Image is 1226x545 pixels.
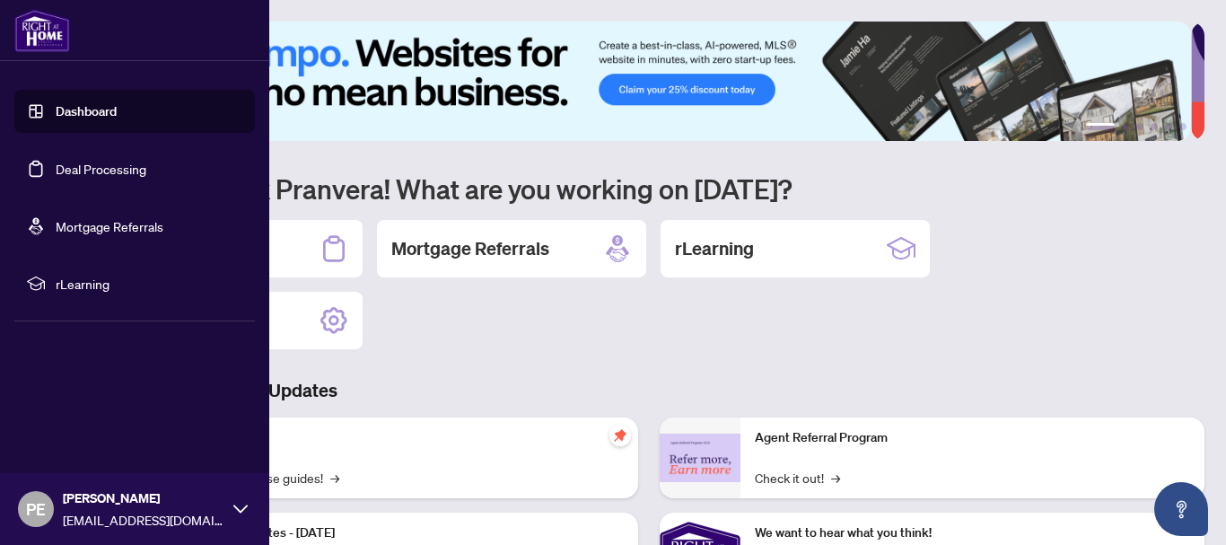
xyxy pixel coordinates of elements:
[831,468,840,488] span: →
[56,274,242,294] span: rLearning
[1179,123,1187,130] button: 6
[675,236,754,261] h2: rLearning
[56,103,117,119] a: Dashboard
[1154,482,1208,536] button: Open asap
[755,428,1190,448] p: Agent Referral Program
[660,434,740,483] img: Agent Referral Program
[609,425,631,446] span: pushpin
[755,468,840,488] a: Check it out!→
[14,9,70,52] img: logo
[63,488,224,508] span: [PERSON_NAME]
[93,22,1191,141] img: Slide 0
[1151,123,1158,130] button: 4
[26,497,46,522] span: PE
[188,428,624,448] p: Self-Help
[1136,123,1143,130] button: 3
[63,510,224,530] span: [EMAIL_ADDRESS][DOMAIN_NAME]
[93,378,1204,403] h3: Brokerage & Industry Updates
[188,523,624,543] p: Platform Updates - [DATE]
[1086,123,1115,130] button: 1
[391,236,549,261] h2: Mortgage Referrals
[56,161,146,177] a: Deal Processing
[56,218,163,234] a: Mortgage Referrals
[1122,123,1129,130] button: 2
[330,468,339,488] span: →
[755,523,1190,543] p: We want to hear what you think!
[1165,123,1172,130] button: 5
[93,171,1204,206] h1: Welcome back Pranvera! What are you working on [DATE]?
